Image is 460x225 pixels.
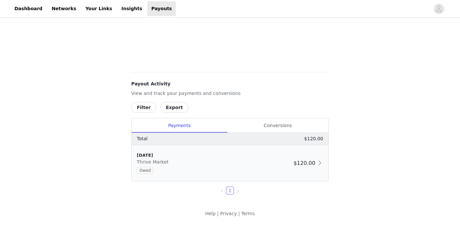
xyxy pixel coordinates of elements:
[238,211,240,216] span: |
[227,118,328,133] div: Conversions
[304,135,323,142] p: $120.00
[81,1,116,16] a: Your Links
[236,189,240,193] i: icon: right
[436,4,442,14] div: avatar
[226,187,234,194] li: 1
[226,187,234,194] a: 1
[220,189,224,193] i: icon: left
[160,102,188,113] button: Export
[10,1,46,16] a: Dashboard
[241,211,255,216] a: Terms
[131,90,329,97] p: View and track your payments and conversions
[218,187,226,194] li: Previous Page
[48,1,80,16] a: Networks
[217,211,219,216] span: |
[117,1,146,16] a: Insights
[137,159,171,165] span: Thrive Market
[220,211,237,216] a: Privacy
[137,167,153,174] span: Owed
[132,145,328,181] div: clickable-list-item
[132,118,227,133] div: Payments
[131,102,156,113] button: Filter
[137,152,291,159] div: [DATE]
[131,80,329,87] h4: Payout Activity
[234,187,242,194] li: Next Page
[147,1,176,16] a: Payouts
[137,135,148,142] p: Total
[205,211,216,216] a: Help
[294,160,315,166] span: $120.00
